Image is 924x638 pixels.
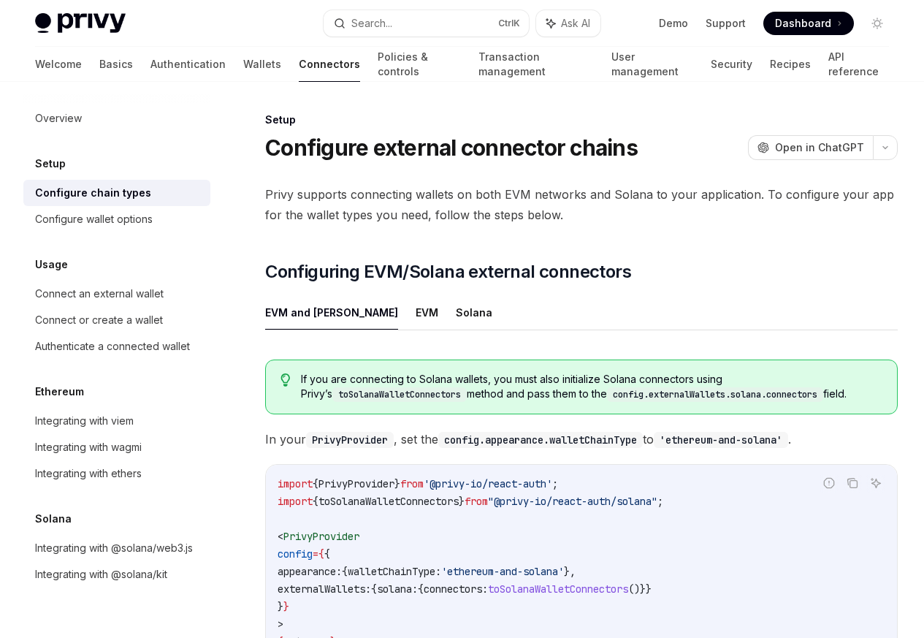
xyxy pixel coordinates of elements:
span: ; [657,495,663,508]
code: config.appearance.walletChainType [438,432,643,448]
div: Integrating with viem [35,412,134,430]
a: Authenticate a connected wallet [23,333,210,360]
div: Configure chain types [35,184,151,202]
span: { [313,477,318,490]
span: Ask AI [561,16,590,31]
span: import [278,495,313,508]
a: Security [711,47,752,82]
a: Connectors [299,47,360,82]
span: from [465,495,488,508]
div: Connect an external wallet [35,285,164,303]
span: If you are connecting to Solana wallets, you must also initialize Solana connectors using Privy’s... [301,372,882,402]
a: Integrating with wagmi [23,434,210,460]
div: Setup [265,113,898,127]
a: Overview [23,105,210,132]
span: PrivyProvider [283,530,359,543]
a: Configure wallet options [23,206,210,232]
a: Integrating with @solana/web3.js [23,535,210,561]
a: Dashboard [763,12,854,35]
a: Welcome [35,47,82,82]
span: toSolanaWalletConnectors [488,582,628,596]
a: Integrating with ethers [23,460,210,487]
span: = [313,547,318,561]
svg: Tip [280,373,291,387]
span: { [371,582,377,596]
span: } [394,477,400,490]
span: 'ethereum-and-solana' [441,565,564,578]
a: Connect an external wallet [23,281,210,307]
a: Support [706,16,746,31]
span: config [278,547,313,561]
span: from [400,477,424,490]
div: Integrating with @solana/kit [35,566,167,583]
span: walletChainType: [348,565,441,578]
button: Report incorrect code [820,474,839,493]
code: 'ethereum-and-solana' [654,432,788,448]
span: toSolanaWalletConnectors [318,495,459,508]
span: '@privy-io/react-auth' [424,477,552,490]
button: Open in ChatGPT [748,135,873,160]
span: Configuring EVM/Solana external connectors [265,260,631,284]
span: ; [552,477,558,490]
span: }, [564,565,576,578]
a: Policies & controls [378,47,461,82]
span: { [318,547,324,561]
div: Integrating with wagmi [35,438,142,456]
span: { [342,565,348,578]
span: import [278,477,313,490]
button: Solana [456,295,492,330]
button: Ask AI [536,10,600,37]
span: Dashboard [775,16,831,31]
button: Copy the contents from the code block [843,474,862,493]
div: Connect or create a wallet [35,311,163,329]
img: light logo [35,13,126,34]
code: toSolanaWalletConnectors [332,387,467,402]
h1: Configure external connector chains [265,134,638,161]
span: PrivyProvider [318,477,394,490]
a: Transaction management [478,47,594,82]
code: config.externalWallets.solana.connectors [607,387,823,402]
span: ()}} [628,582,652,596]
div: Authenticate a connected wallet [35,338,190,355]
span: solana: [377,582,418,596]
span: externalWallets: [278,582,371,596]
span: In your , set the to . [265,429,898,449]
span: Open in ChatGPT [775,140,864,155]
span: } [459,495,465,508]
span: { [324,547,330,561]
span: { [313,495,318,508]
h5: Setup [35,155,66,172]
div: Integrating with ethers [35,465,142,482]
h5: Ethereum [35,383,84,400]
span: Privy supports connecting wallets on both EVM networks and Solana to your application. To configu... [265,184,898,225]
span: < [278,530,283,543]
h5: Usage [35,256,68,273]
span: "@privy-io/react-auth/solana" [488,495,657,508]
span: connectors: [424,582,488,596]
span: } [278,600,283,613]
span: } [283,600,289,613]
span: Ctrl K [498,18,520,29]
a: Basics [99,47,133,82]
span: > [278,618,283,631]
a: Configure chain types [23,180,210,206]
a: Connect or create a wallet [23,307,210,333]
div: Overview [35,110,82,127]
button: EVM and [PERSON_NAME] [265,295,398,330]
a: Demo [659,16,688,31]
a: Authentication [150,47,226,82]
div: Configure wallet options [35,210,153,228]
button: Ask AI [866,474,885,493]
a: Integrating with @solana/kit [23,561,210,588]
button: EVM [416,295,438,330]
button: Search...CtrlK [324,10,529,37]
span: appearance: [278,565,342,578]
span: { [418,582,424,596]
a: API reference [828,47,889,82]
a: User management [611,47,693,82]
div: Integrating with @solana/web3.js [35,539,193,557]
a: Recipes [770,47,811,82]
a: Wallets [243,47,281,82]
h5: Solana [35,510,72,528]
div: Search... [351,15,392,32]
